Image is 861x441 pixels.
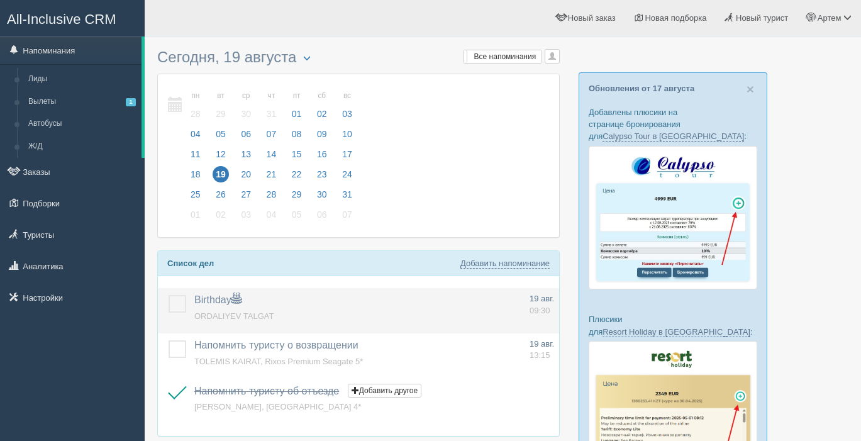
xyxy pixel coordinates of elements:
a: 08 [285,127,309,147]
a: 04 [260,208,284,228]
span: 28 [264,186,280,203]
a: 25 [184,187,208,208]
a: Ж/Д [23,135,142,158]
a: ORDALIYEV TALGAT [194,311,274,321]
a: 06 [310,208,334,228]
span: 07 [264,126,280,142]
a: 09 [310,127,334,147]
a: 22 [285,167,309,187]
small: вт [213,91,229,101]
a: чт 31 [260,84,284,127]
a: 28 [260,187,284,208]
a: 19 [209,167,233,187]
span: 06 [238,126,254,142]
span: TOLEMIS KAIRAT, Rixos Premium Seagate 5* [194,357,363,366]
a: 24 [335,167,356,187]
a: 07 [260,127,284,147]
span: 26 [213,186,229,203]
small: пт [289,91,305,101]
a: 06 [234,127,258,147]
button: Добавить другое [348,384,421,398]
a: 21 [260,167,284,187]
span: 09:30 [530,306,550,315]
p: Плюсики для : [589,313,757,337]
span: 25 [187,186,204,203]
small: вс [339,91,355,101]
a: 17 [335,147,356,167]
a: 26 [209,187,233,208]
span: 30 [238,106,254,122]
small: сб [314,91,330,101]
span: 31 [264,106,280,122]
span: 14 [264,146,280,162]
span: 27 [238,186,254,203]
span: 13 [238,146,254,162]
span: 29 [289,186,305,203]
span: × [747,82,754,96]
span: 11 [187,146,204,162]
span: 04 [187,126,204,142]
a: Обновления от 17 августа [589,84,694,93]
a: 30 [310,187,334,208]
a: 27 [234,187,258,208]
a: ср 30 [234,84,258,127]
span: 02 [213,206,229,223]
a: Напомнить туристу об отъезде [194,386,339,396]
a: пт 01 [285,84,309,127]
span: 06 [314,206,330,223]
a: 10 [335,127,356,147]
span: 15 [289,146,305,162]
span: Артем [818,13,842,23]
button: Close [747,82,754,96]
span: 13:15 [530,350,550,360]
a: 19 авг. 09:30 [530,293,554,316]
a: 07 [335,208,356,228]
a: 01 [184,208,208,228]
h3: Сегодня, 19 августа [157,49,560,67]
span: Новый турист [736,13,788,23]
span: 28 [187,106,204,122]
a: Лиды [23,68,142,91]
span: 01 [289,106,305,122]
span: All-Inclusive CRM [7,11,116,27]
a: 13 [234,147,258,167]
span: 16 [314,146,330,162]
span: 03 [339,106,355,122]
span: 19 авг. [530,294,554,303]
a: Автобусы [23,113,142,135]
span: Новый заказ [568,13,616,23]
span: 24 [339,166,355,182]
span: Birthday [194,294,242,305]
span: 09 [314,126,330,142]
span: 17 [339,146,355,162]
small: пн [187,91,204,101]
small: чт [264,91,280,101]
a: Напомнить туристу о возвращении [194,340,358,350]
a: вс 03 [335,84,356,127]
span: 03 [238,206,254,223]
span: 23 [314,166,330,182]
a: Resort Holiday в [GEOGRAPHIC_DATA] [603,327,750,337]
a: вт 29 [209,84,233,127]
span: 29 [213,106,229,122]
a: 02 [209,208,233,228]
span: 19 [213,166,229,182]
span: 07 [339,206,355,223]
a: 23 [310,167,334,187]
p: Добавлены плюсики на странице бронирования для : [589,106,757,142]
span: 1 [126,98,136,106]
a: 18 [184,167,208,187]
span: 18 [187,166,204,182]
a: [PERSON_NAME], [GEOGRAPHIC_DATA] 4* [194,402,361,411]
span: Новая подборка [645,13,706,23]
span: 31 [339,186,355,203]
span: 19 авг. [530,339,554,349]
span: Все напоминания [474,52,536,61]
a: 16 [310,147,334,167]
a: 15 [285,147,309,167]
span: 02 [314,106,330,122]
